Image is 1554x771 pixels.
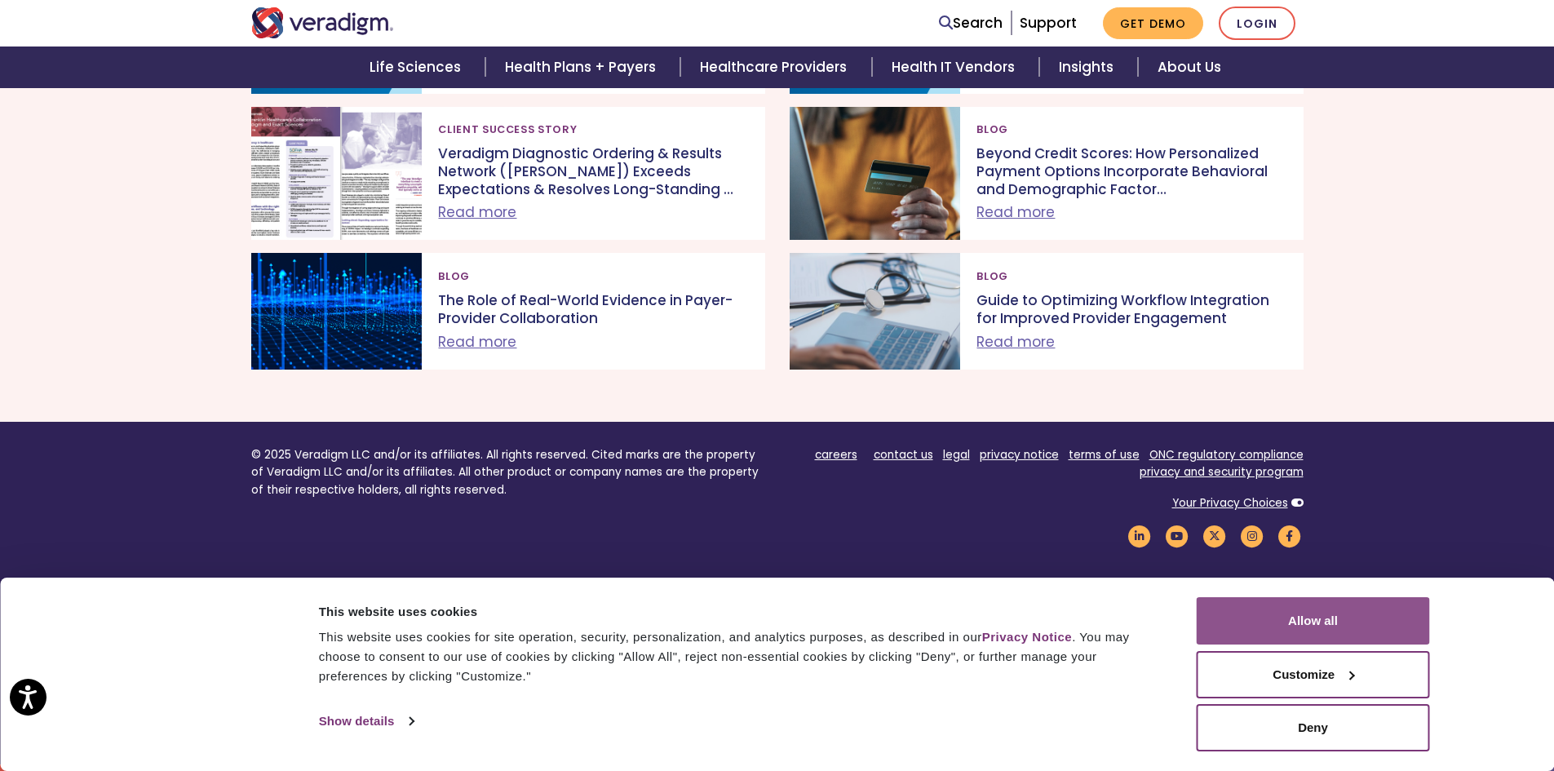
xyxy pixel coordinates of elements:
[350,47,485,88] a: Life Sciences
[319,627,1160,686] div: This website uses cookies for site operation, security, personalization, and analytics purposes, ...
[1138,47,1241,88] a: About Us
[251,7,394,38] img: Veradigm logo
[1219,7,1295,40] a: Login
[939,12,1003,34] a: Search
[872,47,1039,88] a: Health IT Vendors
[976,332,1055,352] a: Read more
[1140,464,1304,480] a: privacy and security program
[874,447,933,463] a: contact us
[1020,13,1077,33] a: Support
[1201,528,1229,543] a: Veradigm Twitter Link
[1238,528,1266,543] a: Veradigm Instagram Link
[976,292,1286,327] p: Guide to Optimizing Workflow Integration for Improved Provider Engagement
[976,145,1286,198] p: Beyond Credit Scores: How Personalized Payment Options Incorporate Behavioral and Demographic Fac...
[1172,495,1288,511] a: Your Privacy Choices
[1197,597,1430,645] button: Allow all
[319,602,1160,622] div: This website uses cookies
[251,446,765,499] p: © 2025 Veradigm LLC and/or its affiliates. All rights reserved. Cited marks are the property of V...
[943,447,970,463] a: legal
[1039,47,1138,88] a: Insights
[485,47,680,88] a: Health Plans + Payers
[680,47,871,88] a: Healthcare Providers
[815,447,857,463] a: careers
[982,630,1072,644] a: Privacy Notice
[976,202,1055,222] a: Read more
[1197,651,1430,698] button: Customize
[1276,528,1304,543] a: Veradigm Facebook Link
[438,145,748,198] p: Veradigm Diagnostic Ordering & Results Network ([PERSON_NAME]) Exceeds Expectations & Resolves Lo...
[980,447,1059,463] a: privacy notice
[1069,447,1140,463] a: terms of use
[438,332,516,352] a: Read more
[1163,528,1191,543] a: Veradigm YouTube Link
[438,202,516,222] a: Read more
[319,709,414,733] a: Show details
[976,263,1008,289] span: Blog
[1149,447,1304,463] a: ONC regulatory compliance
[1126,528,1153,543] a: Veradigm LinkedIn Link
[1103,7,1203,39] a: Get Demo
[976,117,1008,143] span: Blog
[438,117,577,143] span: Client Success Story
[438,292,748,327] p: The Role of Real-World Evidence in Payer-Provider Collaboration
[1197,704,1430,751] button: Deny
[438,263,470,289] span: Blog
